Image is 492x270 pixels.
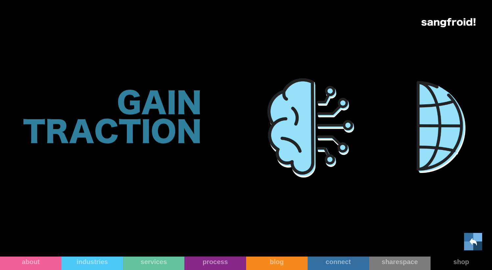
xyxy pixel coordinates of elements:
[246,257,308,270] a: blog
[123,257,184,270] a: services
[184,258,246,266] div: process
[184,257,246,270] a: process
[61,258,123,266] div: industries
[308,257,369,270] a: connect
[421,18,476,27] img: logo
[308,258,369,266] div: connect
[431,257,492,270] a: shop
[369,257,431,270] a: sharespace
[123,258,184,266] div: services
[369,258,431,266] div: sharespace
[246,258,308,266] div: blog
[431,258,492,266] div: shop
[61,257,123,270] a: industries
